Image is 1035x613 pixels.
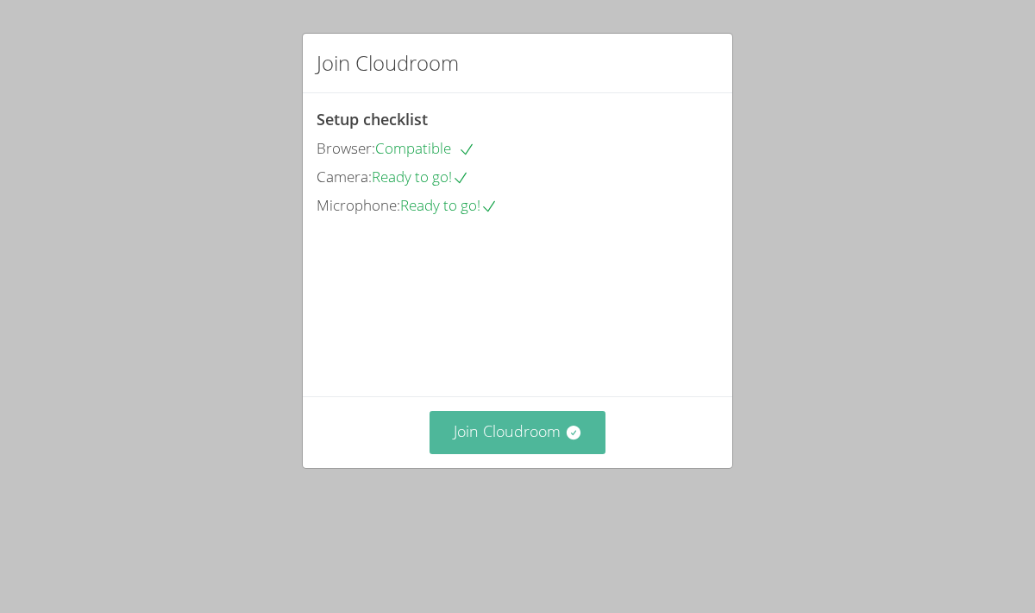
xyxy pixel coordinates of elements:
[317,195,400,215] span: Microphone:
[400,195,498,215] span: Ready to go!
[430,411,606,453] button: Join Cloudroom
[317,167,372,186] span: Camera:
[317,109,428,130] span: Setup checklist
[375,138,475,158] span: Compatible
[372,167,469,186] span: Ready to go!
[317,138,375,158] span: Browser:
[317,47,459,79] h2: Join Cloudroom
